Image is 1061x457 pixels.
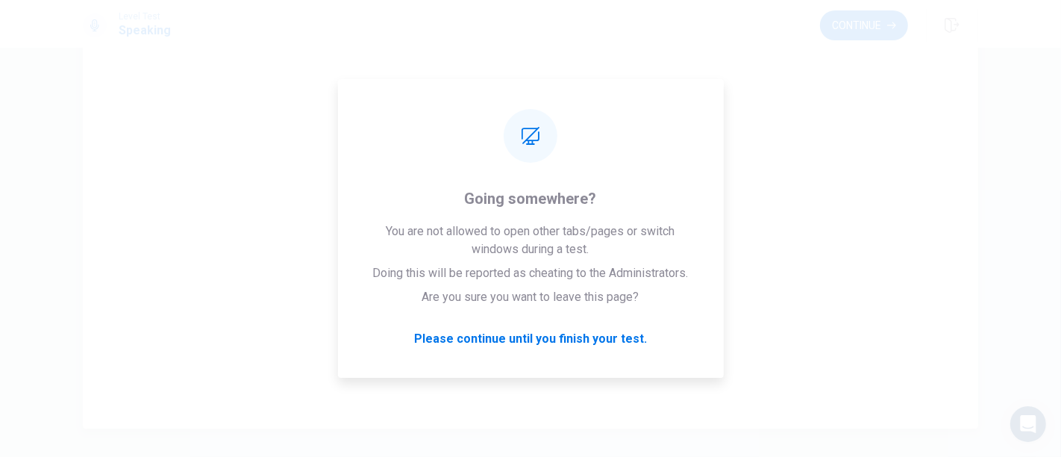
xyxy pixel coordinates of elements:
[119,11,171,22] span: Level Test
[366,279,695,297] span: Click on continue to move on.
[119,22,171,40] h1: Speaking
[366,249,695,267] span: You have seen all of the questions in the Speaking section
[820,10,908,40] button: Continue
[1010,406,1046,442] div: Open Intercom Messenger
